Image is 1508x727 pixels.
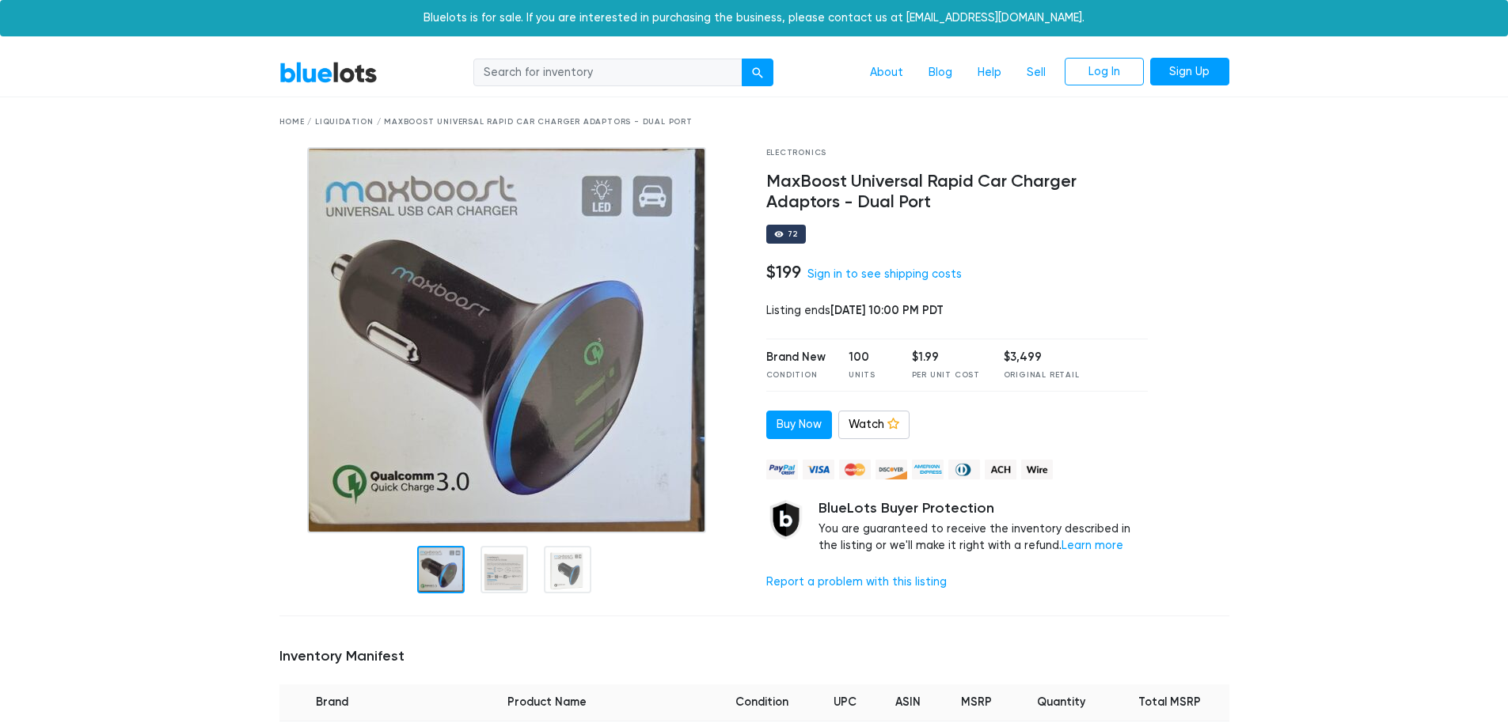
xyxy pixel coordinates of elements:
[766,172,1149,213] h4: MaxBoost Universal Rapid Car Charger Adaptors - Dual Port
[830,303,944,317] span: [DATE] 10:00 PM PDT
[985,460,1016,479] img: ach-b7992fed28a4f97f893c574229be66187b9afb3f1a8d16a4691d3d3140a8ab00.png
[912,369,980,381] div: Per Unit Cost
[815,684,876,721] th: UPC
[766,349,826,366] div: Brand New
[766,147,1149,159] div: Electronics
[473,59,743,87] input: Search for inventory
[819,500,1149,517] h5: BlueLots Buyer Protection
[766,460,798,479] img: paypal_credit-80455e56f6e1299e8d57f40c0dcee7b8cd4ae79b9eccbfc37e2480457ba36de9.png
[912,349,980,366] div: $1.99
[788,230,799,238] div: 72
[940,684,1012,721] th: MSRP
[279,648,1229,665] h5: Inventory Manifest
[839,460,871,479] img: mastercard-42073d1d8d11d6635de4c079ffdb20a4f30a903dc55d1612383a1b395dd17f39.png
[1012,684,1111,721] th: Quantity
[766,302,1149,320] div: Listing ends
[838,411,910,439] a: Watch
[279,61,378,84] a: BlueLots
[807,267,962,281] a: Sign in to see shipping costs
[1004,369,1080,381] div: Original Retail
[876,684,940,721] th: ASIN
[766,262,801,282] h4: $199
[965,58,1014,88] a: Help
[307,147,706,533] img: d2c9f4b3-c87f-4716-bd25-0e0c0bc1b2d8-1756649993.jpg
[819,500,1149,555] div: You are guaranteed to receive the inventory described in the listing or we'll make it right with ...
[1065,58,1144,86] a: Log In
[766,369,826,381] div: Condition
[857,58,916,88] a: About
[766,575,947,589] a: Report a problem with this listing
[1062,539,1123,552] a: Learn more
[916,58,965,88] a: Blog
[849,369,888,381] div: Units
[849,349,888,366] div: 100
[948,460,980,479] img: diners_club-c48f30131b33b1bb0e5d0e2dbd43a8bea4cb12cb2961413e2f4250e06c020426.png
[1111,684,1229,721] th: Total MSRP
[279,116,1229,128] div: Home / Liquidation / MaxBoost Universal Rapid Car Charger Adaptors - Dual Port
[279,684,386,721] th: Brand
[912,460,944,479] img: american_express-ae2a9f97a040b4b41f6397f7637041a5861d5f99d0716c09922aba4e24c8547d.png
[876,460,907,479] img: discover-82be18ecfda2d062aad2762c1ca80e2d36a4073d45c9e0ffae68cd515fbd3d32.png
[1014,58,1058,88] a: Sell
[709,684,814,721] th: Condition
[766,411,832,439] a: Buy Now
[1150,58,1229,86] a: Sign Up
[766,500,806,540] img: buyer_protection_shield-3b65640a83011c7d3ede35a8e5a80bfdfaa6a97447f0071c1475b91a4b0b3d01.png
[385,684,709,721] th: Product Name
[803,460,834,479] img: visa-79caf175f036a155110d1892330093d4c38f53c55c9ec9e2c3a54a56571784bb.png
[1021,460,1053,479] img: wire-908396882fe19aaaffefbd8e17b12f2f29708bd78693273c0e28e3a24408487f.png
[1004,349,1080,366] div: $3,499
